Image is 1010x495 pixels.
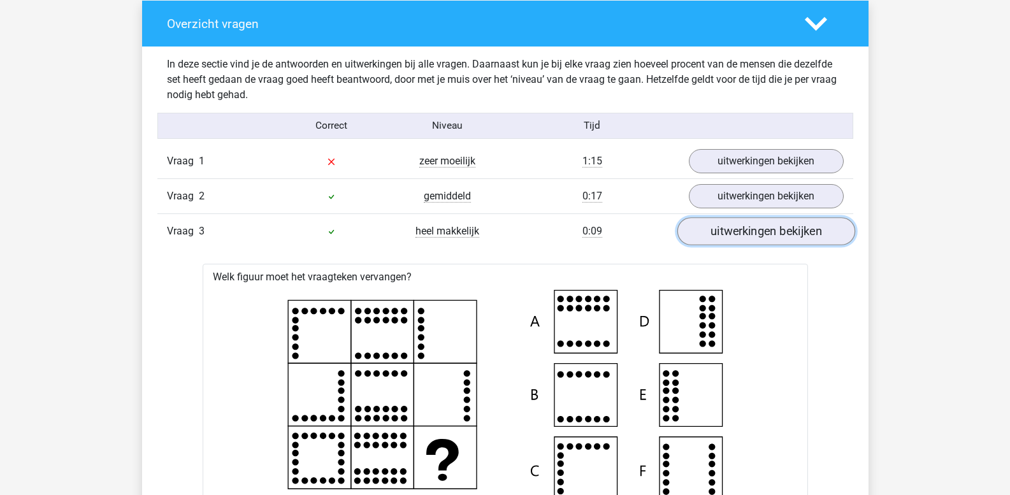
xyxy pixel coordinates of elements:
a: uitwerkingen bekijken [677,218,855,246]
span: 0:17 [582,190,602,203]
span: 1:15 [582,155,602,168]
a: uitwerkingen bekijken [689,184,844,208]
span: zeer moeilijk [419,155,475,168]
span: Vraag [167,154,199,169]
div: Correct [273,118,389,133]
span: Vraag [167,189,199,204]
span: gemiddeld [424,190,471,203]
div: Niveau [389,118,505,133]
div: In deze sectie vind je de antwoorden en uitwerkingen bij alle vragen. Daarnaast kun je bij elke v... [157,57,853,103]
span: 3 [199,225,205,237]
a: uitwerkingen bekijken [689,149,844,173]
span: heel makkelijk [415,225,479,238]
span: 0:09 [582,225,602,238]
span: 2 [199,190,205,202]
h4: Overzicht vragen [167,17,786,31]
span: 1 [199,155,205,167]
span: Vraag [167,224,199,239]
div: Tijd [505,118,679,133]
